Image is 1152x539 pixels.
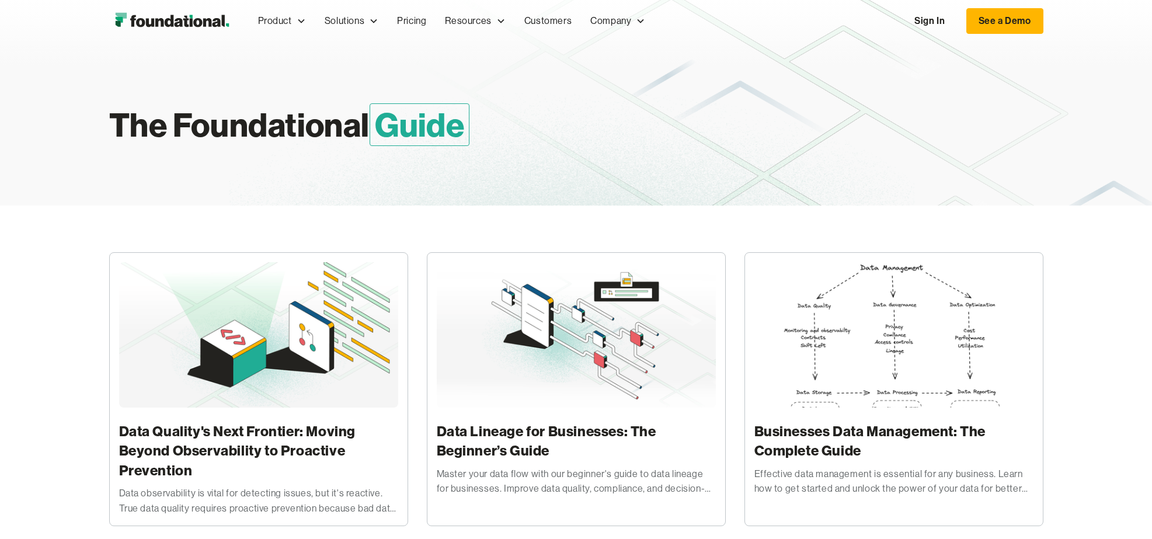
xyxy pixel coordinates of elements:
div: Product [258,13,292,29]
a: See a Demo [966,8,1043,34]
div: Effective data management is essential for any business. Learn how to get started and unlock the ... [754,467,1033,496]
h3: Businesses Data Management: The Complete Guide [754,422,1033,461]
img: Foundational Logo [109,9,235,33]
h1: The Foundational [109,100,598,149]
span: Guide [370,103,469,146]
a: Pricing [388,2,436,40]
a: Sign In [903,9,956,33]
a: Data Lineage for Businesses: The Beginner’s GuideMaster your data flow with our beginner's guide ... [427,252,726,526]
div: Master your data flow with our beginner's guide to data lineage for businesses. Improve data qual... [437,467,716,496]
a: Data Quality's Next Frontier: Moving Beyond Observability to Proactive PreventionData observabili... [109,252,408,526]
h3: Data Quality's Next Frontier: Moving Beyond Observability to Proactive Prevention [119,422,398,481]
div: Data observability is vital for detecting issues, but it's reactive. True data quality requires p... [119,486,398,516]
a: Customers [515,2,581,40]
h3: Data Lineage for Businesses: The Beginner’s Guide [437,422,716,461]
div: Solutions [325,13,364,29]
div: Resources [445,13,491,29]
div: Company [590,13,631,29]
a: Businesses Data Management: The Complete GuideEffective data management is essential for any busi... [744,252,1043,526]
